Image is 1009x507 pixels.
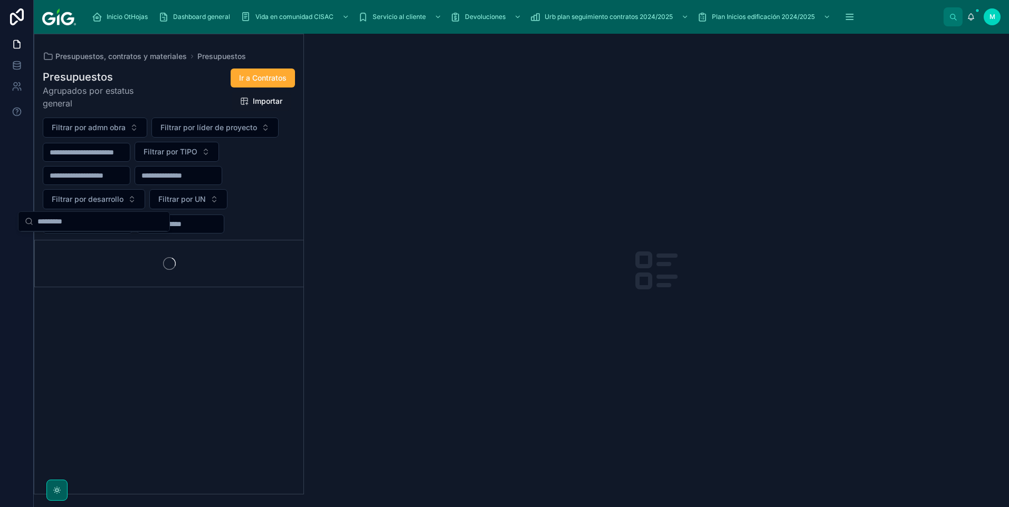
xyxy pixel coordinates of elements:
[89,7,155,26] a: Inicio OtHojas
[255,13,334,21] span: Vida en comunidad CISAC
[253,96,282,106] span: Importar
[144,147,197,157] span: Filtrar por TIPO
[43,70,160,84] h1: Presupuestos
[43,51,187,62] a: Presupuestos, contratos y materiales
[694,7,836,26] a: Plan Inicios edificación 2024/2025
[239,73,287,83] span: Ir a Contratos
[55,51,187,62] span: Presupuestos, contratos y materiales
[527,7,694,26] a: Urb plan seguimiento contratos 2024/2025
[173,13,230,21] span: Dashboard general
[43,84,160,110] span: Agrupados por estatus general
[465,13,506,21] span: Devoluciones
[160,122,257,133] span: Filtrar por líder de proyecto
[149,189,227,209] button: Select Button
[52,194,123,204] span: Filtrar por desarrollo
[712,13,815,21] span: Plan Inicios edificación 2024/2025
[545,13,673,21] span: Urb plan seguimiento contratos 2024/2025
[43,118,147,138] button: Select Button
[231,69,295,87] button: Ir a Contratos
[447,7,527,26] a: Devoluciones
[158,194,206,204] span: Filtrar por UN
[107,13,148,21] span: Inicio OtHojas
[43,189,145,209] button: Select Button
[989,13,995,21] span: M
[155,7,237,26] a: Dashboard general
[237,7,355,26] a: Vida en comunidad CISAC
[52,122,126,133] span: Filtrar por admn obra
[373,13,426,21] span: Servicio al cliente
[232,92,291,111] button: Importar
[197,51,246,62] a: Presupuestos
[135,142,219,162] button: Select Button
[151,118,279,138] button: Select Button
[355,7,447,26] a: Servicio al cliente
[42,8,76,25] img: App logo
[84,5,944,28] div: scrollable content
